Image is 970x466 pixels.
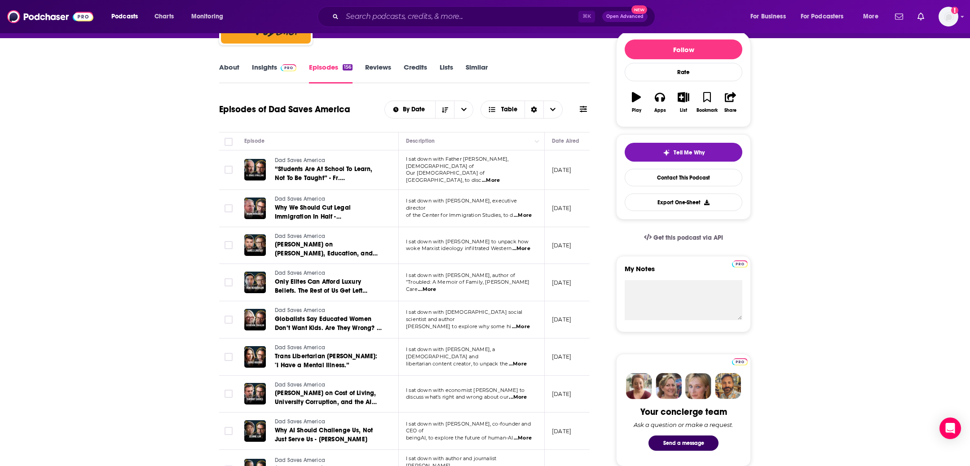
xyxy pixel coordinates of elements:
span: ...More [512,245,530,252]
a: Dad Saves America [275,157,383,165]
span: Toggle select row [225,241,233,249]
a: Only Elites Can Afford Luxury Beliefs. The Rest of Us Get Left Behind. - [PERSON_NAME] [275,277,383,295]
a: “Students Are At School To Learn, Not To Be Taught” - Fr. [PERSON_NAME] [275,165,383,183]
a: [PERSON_NAME] on [PERSON_NAME], Education, and the History of “Woke” [275,240,383,258]
span: Dad Saves America [275,382,325,388]
a: Contact This Podcast [625,169,742,186]
p: [DATE] [552,242,571,249]
span: “Students Are At School To Learn, Not To Be Taught” - Fr. [PERSON_NAME] [275,165,373,191]
p: [DATE] [552,204,571,212]
a: Trans Libertarian [PERSON_NAME]: "I Have a Mental Illness.” [275,352,383,370]
span: Dad Saves America [275,233,325,239]
button: List [672,86,695,119]
div: Your concierge team [640,406,727,418]
span: Toggle select row [225,316,233,324]
a: [PERSON_NAME] on Cost of Living, University Corruption, and the AI Future [275,389,383,407]
span: Dad Saves America [275,270,325,276]
a: Dad Saves America [275,307,383,315]
a: Reviews [365,63,391,84]
span: Dad Saves America [275,157,325,163]
span: Logged in as FIREPodchaser25 [939,7,958,26]
button: tell me why sparkleTell Me Why [625,143,742,162]
button: Column Actions [532,136,542,147]
button: Open AdvancedNew [602,11,648,22]
p: [DATE] [552,353,571,360]
a: Dad Saves America [275,195,383,203]
span: Charts [154,10,174,23]
div: Play [632,108,641,113]
span: [PERSON_NAME] on [PERSON_NAME], Education, and the History of “Woke” [275,241,378,266]
button: Choose View [481,101,563,119]
span: Our [DEMOGRAPHIC_DATA] of [GEOGRAPHIC_DATA], to disc [406,170,485,183]
span: By Date [403,106,428,113]
a: Why AI Should Challenge Us, Not Just Serve Us - [PERSON_NAME] [275,426,383,444]
a: Pro website [732,259,748,268]
img: Jules Profile [685,373,711,399]
a: Dad Saves America [275,269,383,277]
img: Podchaser Pro [281,64,296,71]
span: of the Center for Immigration Studies, to d [406,212,513,218]
a: Show notifications dropdown [914,9,928,24]
button: open menu [454,101,473,118]
span: ...More [509,394,527,401]
div: Date Aired [552,136,579,146]
h1: Episodes of Dad Saves America [219,104,350,115]
span: Table [501,106,517,113]
a: Dad Saves America [275,418,383,426]
span: "Troubled: A Memoir of Family, [PERSON_NAME] Care [406,279,530,292]
img: Podchaser Pro [732,260,748,268]
span: [PERSON_NAME] on Cost of Living, University Corruption, and the AI Future [275,389,377,415]
span: Why AI Should Challenge Us, Not Just Serve Us - [PERSON_NAME] [275,426,373,443]
p: [DATE] [552,166,571,174]
span: For Podcasters [801,10,844,23]
span: Dad Saves America [275,418,325,425]
p: [DATE] [552,279,571,286]
span: ...More [514,212,532,219]
span: I sat down with [PERSON_NAME], executive director [406,198,517,211]
button: open menu [385,106,436,113]
div: Share [724,108,736,113]
span: Dad Saves America [275,457,325,463]
span: Toggle select row [225,353,233,361]
button: open menu [857,9,890,24]
img: Barbara Profile [656,373,682,399]
span: I sat down with Father [PERSON_NAME], [DEMOGRAPHIC_DATA] of [406,156,508,169]
span: I sat down with [PERSON_NAME], a [DEMOGRAPHIC_DATA] and [406,346,495,360]
img: Podchaser - Follow, Share and Rate Podcasts [7,8,93,25]
img: User Profile [939,7,958,26]
a: Charts [149,9,179,24]
span: discuss what’s right and wrong about our [406,394,508,400]
span: beingAI, to explore the future of human-AI [406,435,513,441]
a: Why We Should Cut Legal Immigration In Half - [PERSON_NAME] [275,203,383,221]
span: For Business [750,10,786,23]
div: Episode [244,136,265,146]
span: ...More [418,286,436,293]
div: Open Intercom Messenger [939,418,961,439]
span: libertarian content creator, to unpack the [406,360,508,367]
span: I sat down with [PERSON_NAME], author of [406,272,515,278]
span: Trans Libertarian [PERSON_NAME]: "I Have a Mental Illness.” [275,352,377,369]
span: Dad Saves America [275,307,325,313]
a: Pro website [732,357,748,365]
a: InsightsPodchaser Pro [252,63,296,84]
span: ...More [512,323,530,330]
p: [DATE] [552,390,571,398]
span: Toggle select row [225,390,233,398]
a: About [219,63,239,84]
a: Dad Saves America [275,233,383,241]
svg: Add a profile image [951,7,958,14]
button: Show profile menu [939,7,958,26]
img: Sydney Profile [626,373,652,399]
span: Toggle select row [225,427,233,435]
a: Dad Saves America [275,344,383,352]
span: Podcasts [111,10,138,23]
a: Dad Saves America [275,457,383,465]
span: I sat down with [PERSON_NAME], co-founder and CEO of [406,421,531,434]
img: Jon Profile [715,373,741,399]
a: Dad Saves America [275,381,383,389]
div: Description [406,136,435,146]
span: Toggle select row [225,166,233,174]
img: tell me why sparkle [663,149,670,156]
